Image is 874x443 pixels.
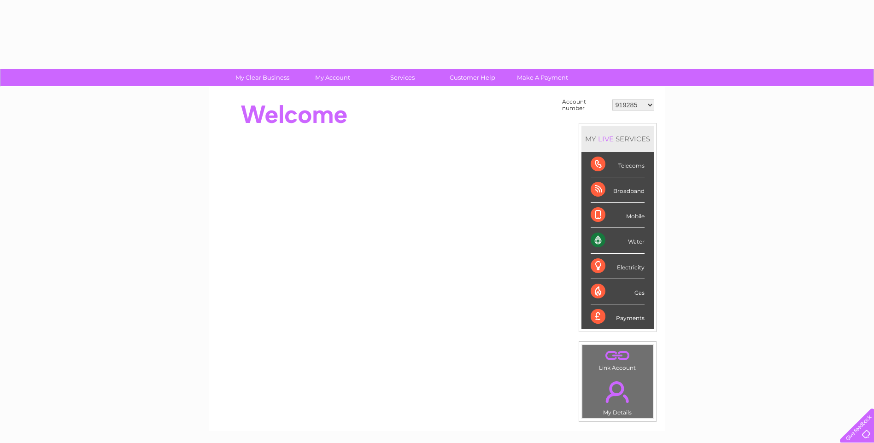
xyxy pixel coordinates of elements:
div: Mobile [591,203,645,228]
a: . [585,376,651,408]
a: My Account [294,69,370,86]
div: LIVE [596,134,616,143]
div: Broadband [591,177,645,203]
div: Electricity [591,254,645,279]
td: Account number [560,96,610,114]
td: My Details [582,373,653,419]
a: Customer Help [434,69,510,86]
div: Payments [591,304,645,329]
div: Gas [591,279,645,304]
div: MY SERVICES [581,126,654,152]
a: My Clear Business [224,69,300,86]
a: Make A Payment [504,69,581,86]
div: Water [591,228,645,253]
a: Services [364,69,440,86]
a: . [585,347,651,363]
div: Telecoms [591,152,645,177]
td: Link Account [582,344,653,373]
